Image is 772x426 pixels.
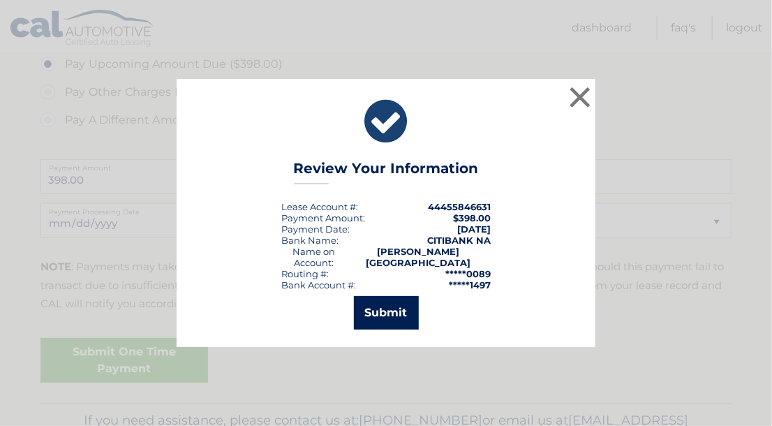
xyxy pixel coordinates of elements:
div: Routing #: [281,268,329,279]
div: : [281,223,350,235]
span: [DATE] [457,223,491,235]
button: Submit [354,296,419,330]
span: Payment Date [281,223,348,235]
strong: CITIBANK NA [427,235,491,246]
div: Bank Name: [281,235,339,246]
button: × [566,83,594,111]
span: $398.00 [453,212,491,223]
strong: [PERSON_NAME] [GEOGRAPHIC_DATA] [366,246,470,268]
h3: Review Your Information [294,160,479,184]
strong: 44455846631 [428,201,491,212]
div: Lease Account #: [281,201,358,212]
div: Bank Account #: [281,279,356,291]
div: Name on Account: [281,246,346,268]
div: Payment Amount: [281,212,365,223]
